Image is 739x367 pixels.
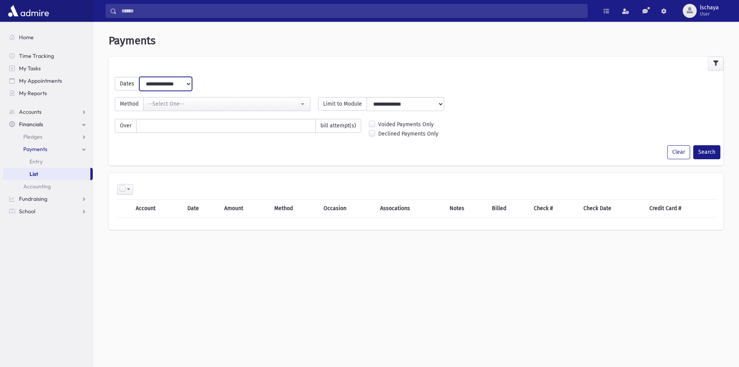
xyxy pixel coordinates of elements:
[487,199,529,217] th: Billed
[19,121,43,128] span: Financials
[700,5,719,11] span: lschaya
[115,77,139,90] span: Dates
[148,100,299,108] div: --Select One--
[319,199,376,217] th: Occasion
[183,199,220,217] th: Date
[115,119,137,133] span: Over
[19,208,35,215] span: School
[19,90,47,97] span: My Reports
[667,145,690,159] button: Clear
[3,168,90,180] a: List
[220,199,270,217] th: Amount
[23,133,42,140] span: Pledges
[376,199,445,217] th: Assocations
[3,106,93,118] a: Accounts
[529,199,579,217] th: Check #
[3,31,93,43] a: Home
[579,199,644,217] th: Check Date
[3,62,93,75] a: My Tasks
[3,87,93,99] a: My Reports
[318,97,367,111] span: Limit to Module
[378,120,434,129] label: Voided Payments Only
[19,34,34,41] span: Home
[29,158,43,165] span: Entry
[3,155,93,168] a: Entry
[19,108,42,115] span: Accounts
[19,52,54,59] span: Time Tracking
[117,4,587,18] input: Search
[19,77,62,84] span: My Appointments
[23,146,47,153] span: Payments
[645,199,717,217] th: Credit Card #
[3,75,93,87] a: My Appointments
[378,130,438,138] label: Declined Payments Only
[270,199,319,217] th: Method
[700,11,719,17] span: User
[6,3,51,19] img: AdmirePro
[143,97,310,111] button: --Select One--
[3,118,93,130] a: Financials
[109,34,156,47] span: Payments
[115,97,144,111] span: Method
[3,50,93,62] a: Time Tracking
[3,130,93,143] a: Pledges
[23,183,51,190] span: Accounting
[3,193,93,205] a: Fundraising
[3,205,93,217] a: School
[131,199,182,217] th: Account
[19,65,41,72] span: My Tasks
[315,119,361,133] span: bill attempt(s)
[3,143,93,155] a: Payments
[29,170,38,177] span: List
[693,145,720,159] button: Search
[3,180,93,193] a: Accounting
[19,195,47,202] span: Fundraising
[445,199,487,217] th: Notes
